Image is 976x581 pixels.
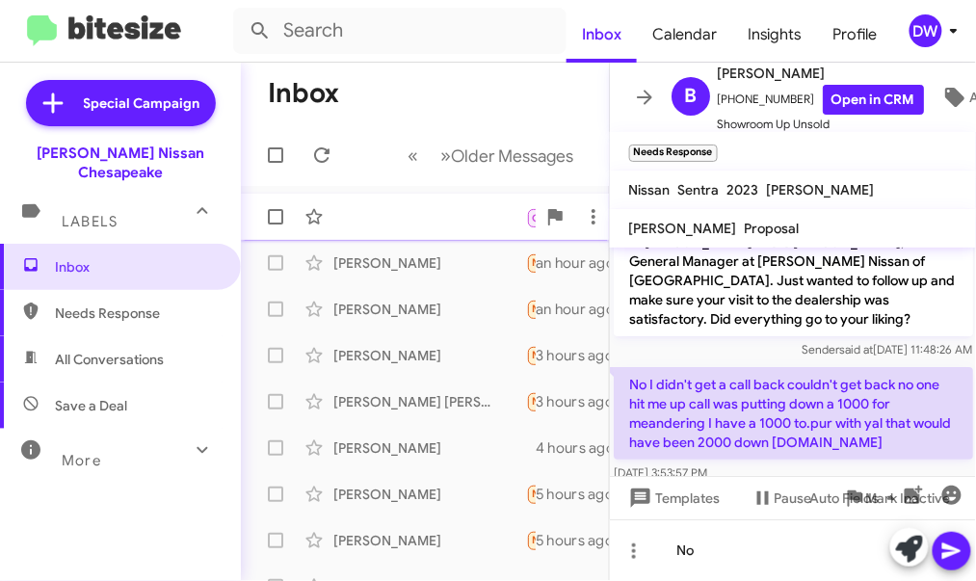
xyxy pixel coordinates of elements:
span: Save a Deal [55,396,127,415]
a: Inbox [567,7,637,63]
div: No problem at all thank you for the feedback [526,438,536,458]
span: Older Messages [452,145,574,167]
span: Needs Response [55,304,219,323]
div: 5 hours ago [536,485,629,504]
span: 2023 [727,181,759,198]
button: Previous [397,136,431,175]
button: Templates [610,481,736,515]
span: « [409,144,419,168]
span: [PHONE_NUMBER] [718,85,924,115]
a: Special Campaign [26,80,216,126]
div: Yes every thing was a 10. Thank you. [526,483,536,505]
span: Labels [62,213,118,230]
div: [PERSON_NAME] [333,300,526,319]
button: DW [893,14,955,47]
p: Hi [PERSON_NAME] this is [PERSON_NAME], General Manager at [PERSON_NAME] Nissan of [GEOGRAPHIC_DA... [614,224,973,336]
div: 3 hours ago [536,392,629,411]
span: All Conversations [55,350,164,369]
span: [PERSON_NAME] [767,181,875,198]
div: Hello [PERSON_NAME], thank you for reaching out to me. I do have the outlander..... unfortunately... [526,529,536,551]
span: Sentra [678,181,720,198]
span: Auto Fields [810,481,903,515]
span: Showroom Up Unsold [718,115,924,134]
input: Search [233,8,567,54]
a: Insights [732,7,818,63]
div: [PERSON_NAME] [333,531,526,550]
span: [PERSON_NAME] [718,62,924,85]
span: Nissan [629,181,671,198]
div: [PERSON_NAME] [333,253,526,273]
span: Needs Response [533,534,615,546]
a: Profile [818,7,893,63]
span: B [684,81,697,112]
span: Proposal [745,220,800,237]
span: Needs Response [533,395,615,408]
span: More [62,452,101,469]
div: [PERSON_NAME] [333,485,526,504]
span: Needs Response [533,488,615,500]
div: My experience was very good. Will do. [526,344,536,366]
div: Inbound Call [526,204,536,228]
div: an hour ago [536,300,630,319]
div: No I didn't get a call back couldn't get back no one hit me up call was putting down a 1000 for m... [526,251,536,274]
div: 5 hours ago [536,531,629,550]
button: Next [430,136,586,175]
div: 3 hours ago [536,346,629,365]
span: Call Them [533,212,583,224]
nav: Page navigation example [398,136,586,175]
a: Open in CRM [823,85,924,115]
small: Needs Response [629,145,718,162]
span: [PERSON_NAME] [629,220,737,237]
div: [PERSON_NAME] [333,438,526,458]
div: DW [910,14,942,47]
span: Inbox [55,257,219,277]
div: Who is this [526,298,536,320]
h1: Inbox [268,78,339,109]
span: Templates [625,481,721,515]
div: Everything was. Thank you for much [PERSON_NAME]. [526,390,536,412]
div: 4 hours ago [536,438,630,458]
a: Calendar [637,7,732,63]
button: Auto Fields [795,481,918,515]
span: Needs Response [533,303,615,315]
span: Needs Response [533,349,615,361]
span: [DATE] 3:53:57 PM [614,465,707,480]
span: Special Campaign [84,93,200,113]
p: No I didn't get a call back couldn't get back no one hit me up call was putting down a 1000 for m... [614,367,973,460]
div: [PERSON_NAME] [PERSON_NAME] [333,392,526,411]
span: said at [839,342,873,357]
div: [PERSON_NAME] [333,346,526,365]
span: » [441,144,452,168]
span: Needs Response [533,256,615,269]
button: Pause [736,481,828,515]
div: an hour ago [536,253,630,273]
span: Sender [DATE] 11:48:26 AM [802,342,972,357]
